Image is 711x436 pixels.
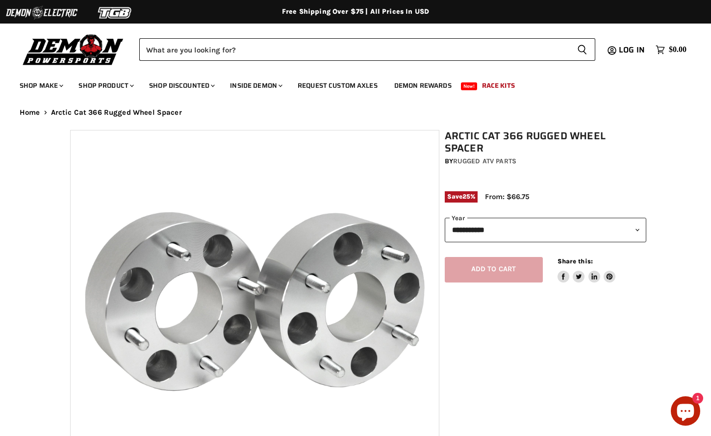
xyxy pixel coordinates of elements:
ul: Main menu [12,72,684,96]
inbox-online-store-chat: Shopify online store chat [668,396,703,428]
a: Rugged ATV Parts [453,157,516,165]
span: Arctic Cat 366 Rugged Wheel Spacer [51,108,182,117]
a: Log in [614,46,651,54]
span: Share this: [558,257,593,265]
span: New! [461,82,478,90]
div: by [445,156,646,167]
img: Demon Powersports [20,32,127,67]
span: $0.00 [669,45,686,54]
form: Product [139,38,595,61]
select: year [445,218,646,242]
a: Race Kits [475,76,522,96]
a: Demon Rewards [387,76,459,96]
a: Inside Demon [223,76,288,96]
span: From: $66.75 [485,192,530,201]
span: Save % [445,191,478,202]
a: Home [20,108,40,117]
span: 25 [462,193,470,200]
img: Demon Electric Logo 2 [5,3,78,22]
button: Search [569,38,595,61]
h1: Arctic Cat 366 Rugged Wheel Spacer [445,130,646,154]
a: Request Custom Axles [290,76,385,96]
aside: Share this: [558,257,616,283]
a: Shop Make [12,76,69,96]
a: Shop Discounted [142,76,221,96]
input: Search [139,38,569,61]
a: $0.00 [651,43,691,57]
img: TGB Logo 2 [78,3,152,22]
span: Log in [619,44,645,56]
a: Shop Product [71,76,140,96]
